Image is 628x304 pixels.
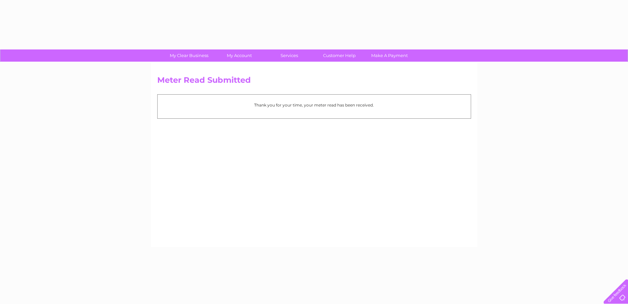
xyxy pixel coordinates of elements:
[161,102,467,108] p: Thank you for your time, your meter read has been received.
[312,49,367,62] a: Customer Help
[157,76,471,88] h2: Meter Read Submitted
[212,49,266,62] a: My Account
[262,49,316,62] a: Services
[162,49,216,62] a: My Clear Business
[362,49,417,62] a: Make A Payment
